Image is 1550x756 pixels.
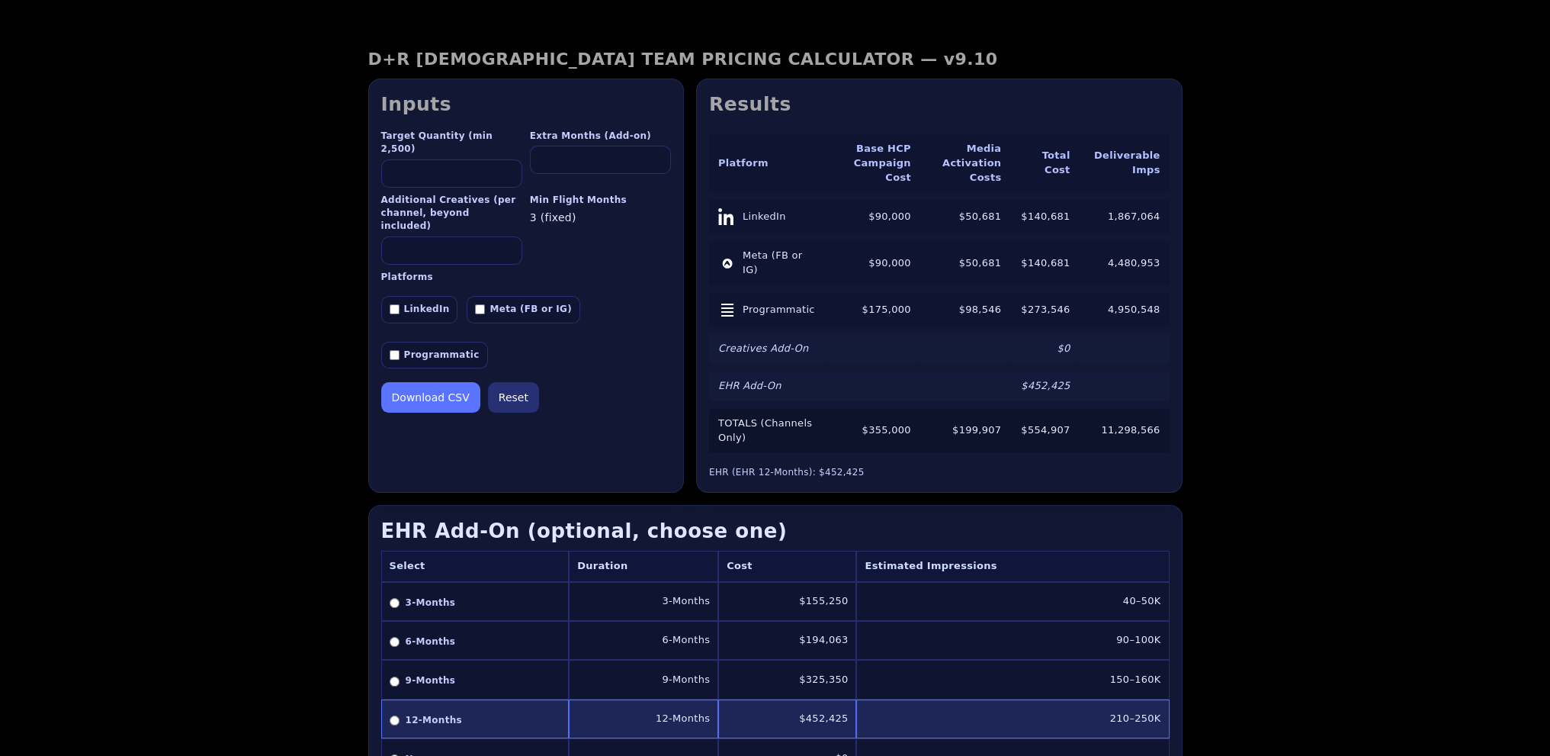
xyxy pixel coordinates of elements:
td: EHR Add-On [709,372,829,401]
input: Meta (FB or IG) [475,304,485,314]
td: 4,950,548 [1079,293,1169,327]
label: Programmatic [381,342,488,368]
h1: D+R [DEMOGRAPHIC_DATA] TEAM PRICING CALCULATOR — v9.10 [368,49,1183,69]
label: Min Flight Months [530,194,671,207]
td: 1,867,064 [1079,200,1169,233]
td: $50,681 [920,200,1010,233]
th: Platform [709,134,829,193]
span: Programmatic [743,303,815,317]
th: Deliverable Imps [1079,134,1169,193]
td: $140,681 [1010,200,1079,233]
label: Meta (FB or IG) [467,296,579,323]
div: EHR (EHR 12-Months): $452,425 [709,466,1170,479]
td: $98,546 [920,293,1010,327]
td: 210–250K [856,700,1169,738]
td: $452,425 [1010,372,1079,401]
td: $175,000 [829,293,920,327]
th: Select [381,551,570,582]
input: 3-Months [390,598,400,608]
h2: Inputs [381,92,671,117]
label: Target Quantity (min 2,500) [381,130,522,156]
td: $452,425 [718,700,856,738]
input: Programmatic [390,350,400,360]
td: $199,907 [920,409,1010,453]
th: Duration [569,551,718,582]
td: $554,907 [1010,409,1079,453]
td: TOTALS (Channels Only) [709,409,829,453]
th: Cost [718,551,856,582]
h3: EHR Add-On (optional, choose one) [381,518,1170,545]
td: 12-Months [569,700,718,738]
h2: Results [709,92,1170,117]
td: $155,250 [718,582,856,621]
label: 3-Months [390,597,561,610]
td: 90–100K [856,621,1169,660]
th: Media Activation Costs [920,134,1010,193]
label: Additional Creatives (per channel, beyond included) [381,194,522,233]
td: 11,298,566 [1079,409,1169,453]
label: 12-Months [390,714,561,727]
td: $90,000 [829,241,920,285]
td: 6-Months [569,621,718,660]
td: $0 [1010,334,1079,364]
span: Meta (FB or IG) [743,249,820,278]
th: Base HCP Campaign Cost [829,134,920,193]
td: $50,681 [920,241,1010,285]
th: Estimated Impressions [856,551,1169,582]
label: 6-Months [390,635,561,648]
button: Download CSV [381,382,480,413]
td: $355,000 [829,409,920,453]
td: $140,681 [1010,241,1079,285]
td: $90,000 [829,200,920,233]
span: LinkedIn [743,210,786,224]
td: $273,546 [1010,293,1079,327]
label: LinkedIn [381,296,458,323]
label: 9-Months [390,674,561,687]
td: 9-Months [569,660,718,699]
div: 3 (fixed) [530,210,671,225]
td: $194,063 [718,621,856,660]
input: LinkedIn [390,304,400,314]
td: $325,350 [718,660,856,699]
input: 12-Months [390,716,400,725]
td: 3-Months [569,582,718,621]
label: Extra Months (Add-on) [530,130,671,143]
input: 6-Months [390,637,400,647]
th: Total Cost [1010,134,1079,193]
label: Platforms [381,271,671,284]
td: 40–50K [856,582,1169,621]
input: 9-Months [390,677,400,687]
td: 4,480,953 [1079,241,1169,285]
button: Reset [488,382,539,413]
td: Creatives Add-On [709,334,829,364]
td: 150–160K [856,660,1169,699]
